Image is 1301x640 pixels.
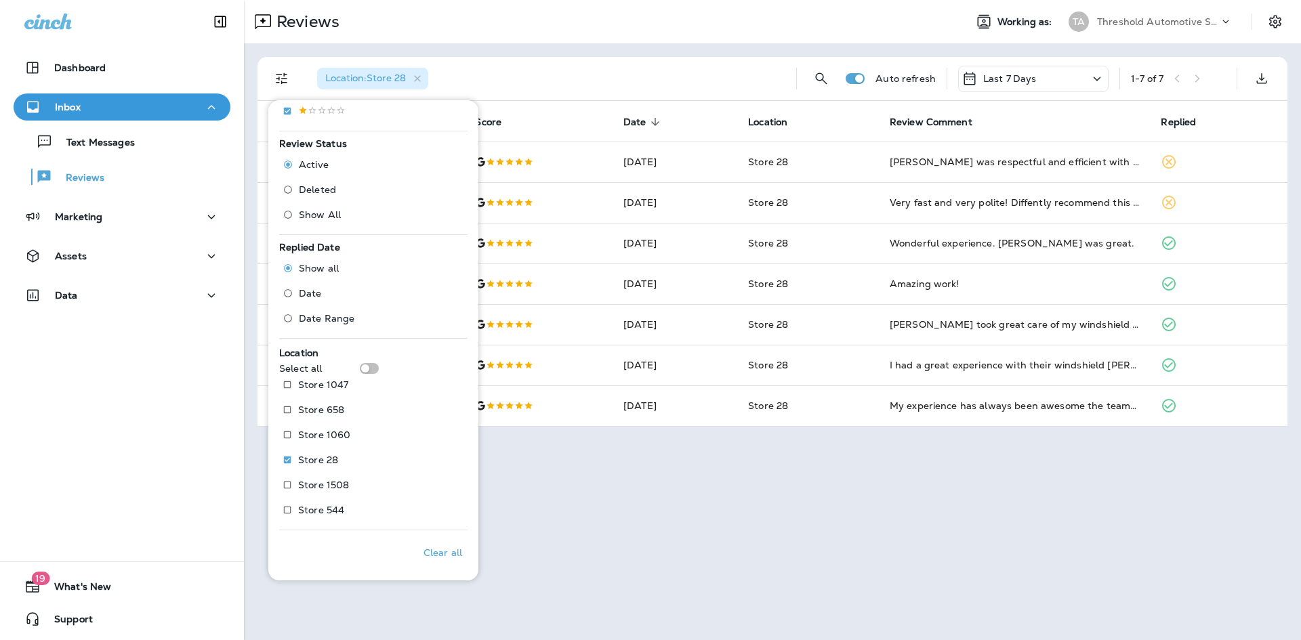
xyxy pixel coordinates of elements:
[748,359,788,371] span: Store 28
[890,155,1140,169] div: James was respectful and efficient with the work he did and gave good advice and was able to answ...
[279,347,318,359] span: Location
[14,163,230,191] button: Reviews
[14,605,230,633] button: Support
[890,116,990,128] span: Review Comment
[279,137,347,150] span: Review Status
[613,223,737,263] td: [DATE]
[14,242,230,270] button: Assets
[299,159,329,170] span: Active
[1161,116,1214,128] span: Replied
[299,209,341,220] span: Show All
[271,12,339,32] p: Reviews
[31,572,49,585] span: 19
[748,400,788,412] span: Store 28
[748,278,788,290] span: Store 28
[299,313,354,324] span: Date Range
[875,73,936,84] p: Auto refresh
[52,172,104,185] p: Reviews
[748,237,788,249] span: Store 28
[201,8,239,35] button: Collapse Sidebar
[997,16,1055,28] span: Working as:
[890,318,1140,331] div: Danny took great care of my windshield when I got a rock chip! What a gentleman!
[613,142,737,182] td: [DATE]
[298,404,344,415] p: Store 658
[1161,116,1196,128] span: Replied
[808,65,835,92] button: Search Reviews
[890,277,1140,291] div: Amazing work!
[613,304,737,345] td: [DATE]
[268,92,478,580] div: Filters
[983,73,1037,84] p: Last 7 Days
[890,116,972,128] span: Review Comment
[55,290,78,301] p: Data
[1069,12,1089,32] div: TA
[1097,16,1219,27] p: Threshold Automotive Service dba Grease Monkey
[748,196,788,209] span: Store 28
[14,573,230,600] button: 19What's New
[1263,9,1287,34] button: Settings
[55,102,81,112] p: Inbox
[298,479,349,490] p: Store 1508
[890,236,1140,250] div: Wonderful experience. Jared was great.
[748,318,788,330] span: Store 28
[55,251,87,261] p: Assets
[623,116,664,128] span: Date
[748,116,805,128] span: Location
[298,454,338,465] p: Store 28
[55,211,102,222] p: Marketing
[475,116,519,128] span: Score
[14,93,230,121] button: Inbox
[613,345,737,385] td: [DATE]
[279,241,340,253] span: Replied Date
[41,614,93,630] span: Support
[890,358,1140,372] div: I had a great experience with their windshield guy Tanner! He was prompt, friendly, and made the ...
[279,363,322,374] p: Select all
[890,196,1140,209] div: Very fast and very polite! Diffently recommend this company to anyone!! They have my business!!! 💯🫶😁
[623,116,646,128] span: Date
[613,385,737,426] td: [DATE]
[54,62,106,73] p: Dashboard
[41,581,111,597] span: What's New
[613,263,737,304] td: [DATE]
[418,536,468,570] button: Clear all
[748,116,787,128] span: Location
[14,282,230,309] button: Data
[317,68,428,89] div: Location:Store 28
[424,547,462,558] p: Clear all
[14,54,230,81] button: Dashboard
[1248,65,1275,92] button: Export as CSV
[299,184,336,195] span: Deleted
[298,379,348,390] p: Store 1047
[475,116,501,128] span: Score
[299,288,322,299] span: Date
[890,399,1140,412] div: My experience has always been awesome the team at grease monkey are very efficient and thorough I...
[268,65,295,92] button: Filters
[613,182,737,223] td: [DATE]
[748,156,788,168] span: Store 28
[298,505,344,515] p: Store 544
[298,429,350,440] p: Store 1060
[299,263,339,274] span: Show all
[53,137,135,150] p: Text Messages
[14,203,230,230] button: Marketing
[325,72,406,84] span: Location : Store 28
[14,127,230,156] button: Text Messages
[1131,73,1163,84] div: 1 - 7 of 7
